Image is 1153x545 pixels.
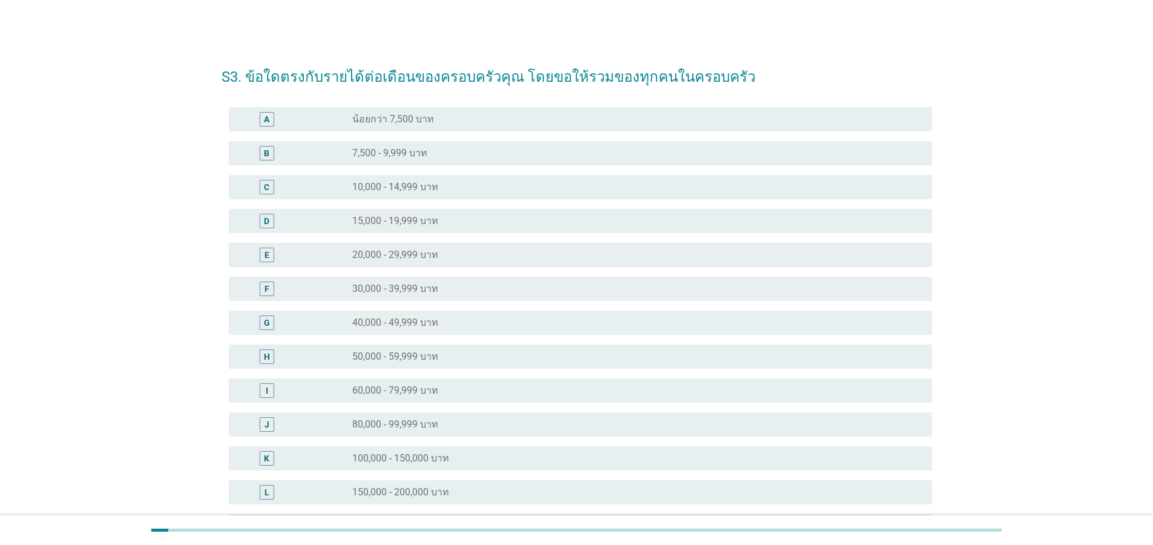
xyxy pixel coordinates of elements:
[266,384,268,397] div: I
[352,385,438,397] label: 60,000 - 79,999 บาท
[264,248,269,261] div: E
[264,214,269,227] div: D
[264,316,270,329] div: G
[352,351,438,363] label: 50,000 - 59,999 บาท
[264,147,269,159] div: B
[352,249,438,261] label: 20,000 - 29,999 บาท
[264,418,269,431] div: J
[352,147,427,159] label: 7,500 - 9,999 บาท
[352,113,434,125] label: น้อยกว่า 7,500 บาท
[264,113,269,125] div: A
[352,283,438,295] label: 30,000 - 39,999 บาท
[352,418,438,431] label: 80,000 - 99,999 บาท
[352,486,449,498] label: 150,000 - 200,000 บาท
[264,180,269,193] div: C
[352,215,438,227] label: 15,000 - 19,999 บาท
[352,452,449,464] label: 100,000 - 150,000 บาท
[352,317,438,329] label: 40,000 - 49,999 บาท
[222,54,932,88] h2: S3. ข้อใดตรงกับรายได้ต่อเดือนของครอบครัวคุณ โดยขอให้รวมของทุกคนในครอบครัว
[264,486,269,498] div: L
[352,181,438,193] label: 10,000 - 14,999 บาท
[264,282,269,295] div: F
[264,452,269,464] div: K
[264,350,270,363] div: H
